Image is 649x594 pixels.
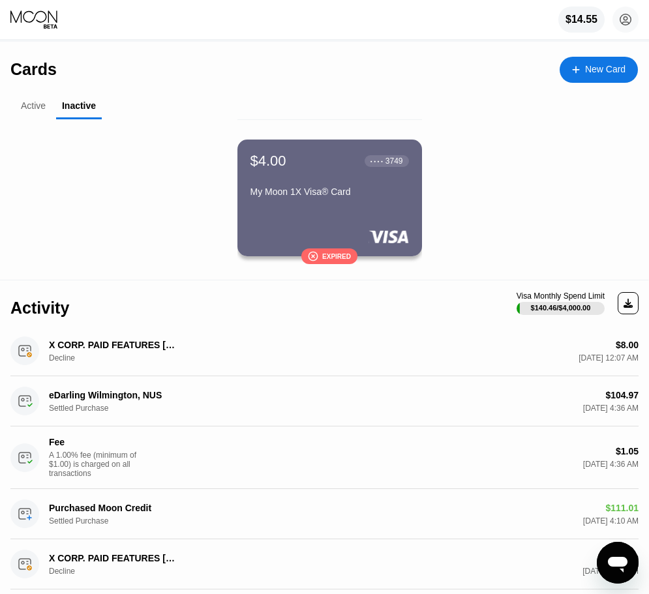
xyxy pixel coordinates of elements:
[517,291,605,301] div: Visa Monthly Spend Limit
[308,251,318,262] div: 
[558,7,605,33] div: $14.55
[10,489,639,539] div: Purchased Moon CreditSettled Purchase$111.01[DATE] 4:10 AM
[605,390,639,400] div: $104.97
[62,100,96,111] div: Inactive
[583,516,639,526] div: [DATE] 4:10 AM
[49,567,114,576] div: Decline
[21,100,46,111] div: Active
[616,340,639,350] div: $8.00
[10,299,69,318] div: Activity
[10,376,639,426] div: eDarling Wilmington, NUSSettled Purchase$104.97[DATE] 4:36 AM
[49,353,114,363] div: Decline
[49,390,179,400] div: eDarling Wilmington, NUS
[10,539,639,589] div: X CORP. PAID FEATURES [PHONE_NUMBER] USDecline$8.00[DATE] 6:07 PM
[49,437,179,447] div: Fee
[583,404,639,413] div: [DATE] 4:36 AM
[237,140,422,256] div: $4.00● ● ● ●3749My Moon 1X Visa® CardExpired
[10,60,57,79] div: Cards
[322,253,351,260] div: Expired
[616,446,639,456] div: $1.05
[531,304,591,312] div: $140.46 / $4,000.00
[605,503,639,513] div: $111.01
[49,553,179,563] div: X CORP. PAID FEATURES [PHONE_NUMBER] US
[585,64,626,75] div: New Card
[579,353,639,363] div: [DATE] 12:07 AM
[250,153,286,170] div: $4.00
[10,326,639,376] div: X CORP. PAID FEATURES [PHONE_NUMBER] USDecline$8.00[DATE] 12:07 AM
[583,460,639,469] div: [DATE] 4:36 AM
[517,291,605,315] div: Visa Monthly Spend Limit$140.46/$4,000.00
[385,156,403,166] div: 3749
[250,186,409,197] div: My Moon 1X Visa® Card
[49,451,147,478] div: A 1.00% fee (minimum of $1.00) is charged on all transactions
[49,503,179,513] div: Purchased Moon Credit
[582,567,639,576] div: [DATE] 6:07 PM
[566,14,597,25] div: $14.55
[49,404,114,413] div: Settled Purchase
[370,159,384,163] div: ● ● ● ●
[597,542,639,584] iframe: 開啟傳訊視窗按鈕
[49,340,179,350] div: X CORP. PAID FEATURES [PHONE_NUMBER] US
[49,516,114,526] div: Settled Purchase
[10,426,639,489] div: FeeA 1.00% fee (minimum of $1.00) is charged on all transactions$1.05[DATE] 4:36 AM
[560,57,638,83] div: New Card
